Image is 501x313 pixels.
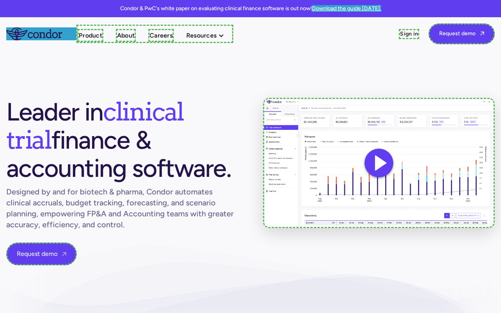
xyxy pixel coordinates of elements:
[62,252,66,257] span: 
[6,186,238,230] h1: Designed by and for biotech & pharma, Condor automates clinical accruals, budget tracking, foreca...
[6,243,77,265] a: Request demo
[186,30,232,41] div: Resources
[399,29,419,39] a: Sign in
[148,29,174,42] a: Careers
[312,5,381,12] a: Download the guide [DATE].
[186,30,216,41] div: Resources
[6,96,184,155] span: clinical trial
[6,27,76,40] a: home
[480,31,484,36] span: 
[6,98,238,182] h1: Leader in finance & accounting software.
[429,23,495,44] a: Request demo
[120,5,381,13] p: Condor & PwC's white paper on evaluating clinical finance software is out now!
[116,29,136,42] a: About
[77,29,103,42] a: Product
